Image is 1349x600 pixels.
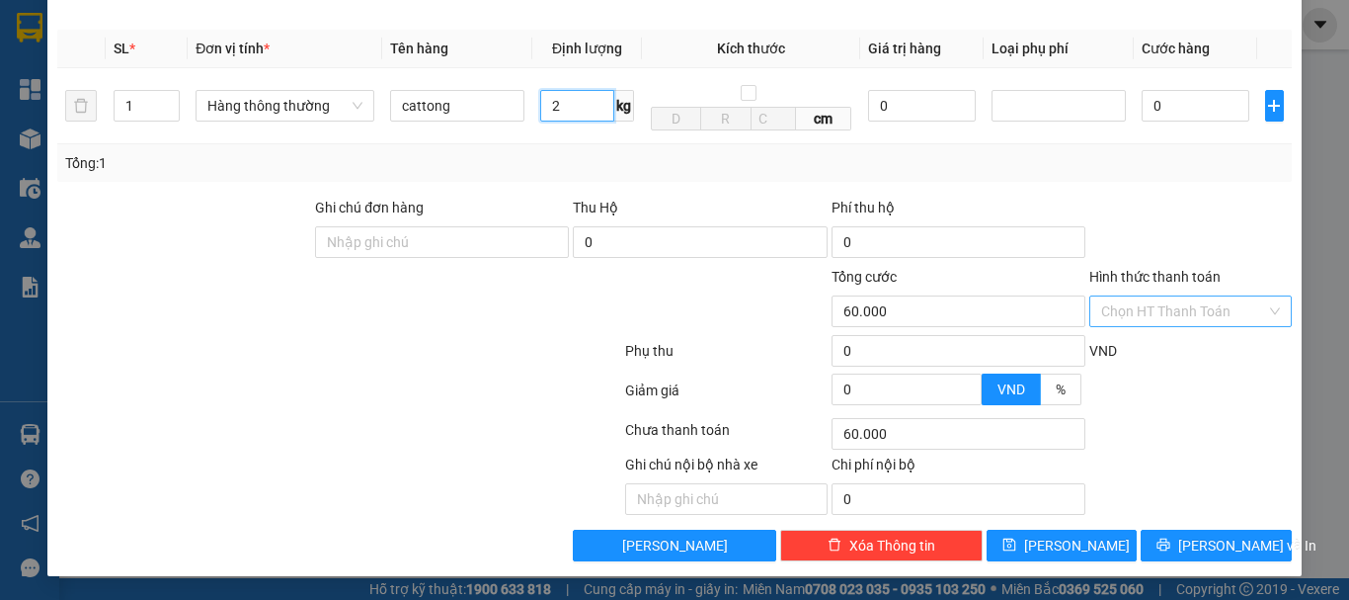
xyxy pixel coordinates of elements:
div: Phí thu hộ [832,197,1085,226]
span: delete [828,538,841,554]
span: Đơn vị tính [196,41,270,56]
span: Giá trị hàng [868,41,941,56]
input: D [651,107,701,130]
th: Loại phụ phí [984,30,1134,68]
input: R [700,107,751,130]
label: Ghi chú đơn hàng [315,200,424,215]
div: Phụ thu [623,340,830,375]
button: plus [1265,90,1284,122]
input: VD: Bàn, Ghế [390,90,524,122]
div: Chi phí nội bộ [832,454,1085,483]
input: Nhập ghi chú [625,483,828,515]
span: Thu Hộ [573,200,618,215]
span: % [1056,382,1066,397]
span: cm [796,107,852,130]
input: 0 [868,90,976,122]
span: [PERSON_NAME] và In [1178,535,1316,557]
span: Tổng cước [832,269,897,285]
div: Ghi chú nội bộ nhà xe [625,454,828,483]
button: delete [65,90,97,122]
span: Kích thước [717,41,785,56]
button: printer[PERSON_NAME] và In [1141,530,1292,561]
span: Cước hàng [1142,41,1210,56]
button: save[PERSON_NAME] [987,530,1138,561]
span: Xóa Thông tin [849,535,935,557]
span: Tên hàng [390,41,448,56]
button: [PERSON_NAME] [573,530,775,561]
div: Chưa thanh toán [623,419,830,454]
span: printer [1156,538,1170,554]
span: VND [1089,343,1117,359]
span: [PERSON_NAME] [1024,535,1130,557]
span: plus [1266,98,1283,114]
div: Tổng: 1 [65,152,522,174]
span: save [1002,538,1016,554]
span: SL [114,41,129,56]
button: deleteXóa Thông tin [780,530,983,561]
span: Định lượng [552,41,622,56]
span: VND [997,382,1025,397]
input: C [751,107,796,130]
span: kg [614,90,634,122]
span: Hàng thông thường [207,91,362,121]
label: Hình thức thanh toán [1089,269,1221,285]
input: Ghi chú đơn hàng [315,226,569,258]
span: [PERSON_NAME] [622,535,728,557]
div: Giảm giá [623,380,830,414]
